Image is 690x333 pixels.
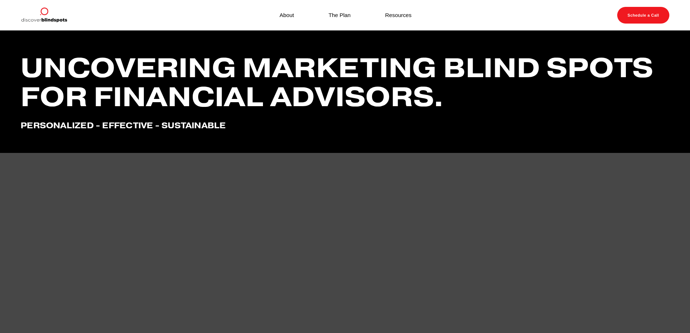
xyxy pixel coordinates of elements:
a: About [280,10,294,20]
a: The Plan [329,10,351,20]
h4: Personalized - effective - Sustainable [21,121,669,130]
a: Resources [385,10,411,20]
h1: Uncovering marketing blind spots for financial advisors. [21,53,669,111]
a: Schedule a Call [617,7,669,24]
img: Discover Blind Spots [21,7,67,24]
